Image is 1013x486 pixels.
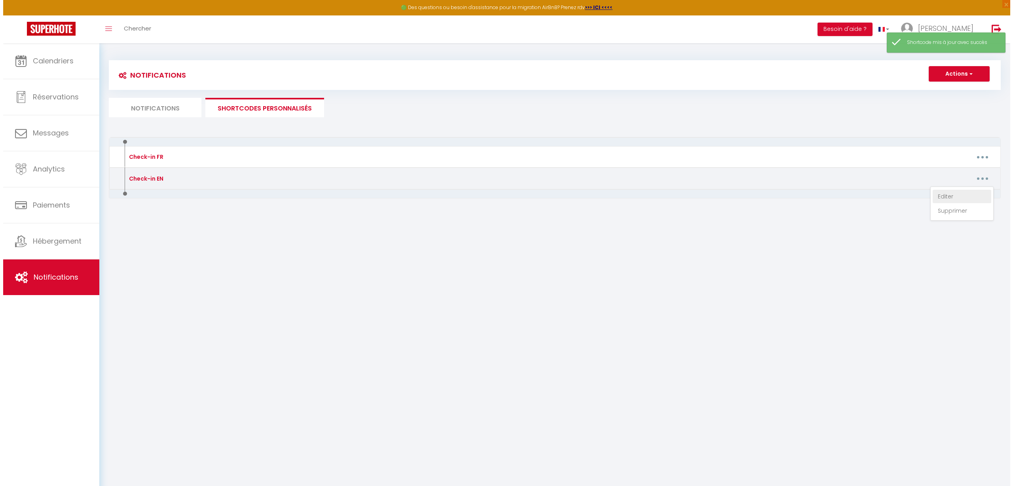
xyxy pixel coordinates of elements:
[124,152,160,161] div: Check-in FR
[30,272,75,282] span: Notifications
[30,236,78,246] span: Hébergement
[814,23,869,36] button: Besoin d'aide ?
[898,23,910,34] img: ...
[124,174,160,183] div: Check-in EN
[106,98,198,117] li: Notifications
[30,164,62,174] span: Analytics
[988,24,998,34] img: logout
[30,56,70,66] span: Calendriers
[582,4,609,11] a: >>> ICI <<<<
[30,200,67,210] span: Paiements
[892,15,980,43] a: ... [PERSON_NAME]
[24,22,72,36] img: Super Booking
[202,98,321,117] li: SHORTCODES PERSONNALISÉS
[115,15,154,43] a: Chercher
[915,23,970,33] span: [PERSON_NAME]
[121,24,148,32] span: Chercher
[30,92,76,102] span: Réservations
[112,66,183,84] h3: Notifications
[30,128,66,138] span: Messages
[904,39,994,46] div: Shortcode mis à jour avec succès
[926,66,986,82] button: Actions
[930,204,988,217] a: Supprimer
[930,190,988,203] a: Editer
